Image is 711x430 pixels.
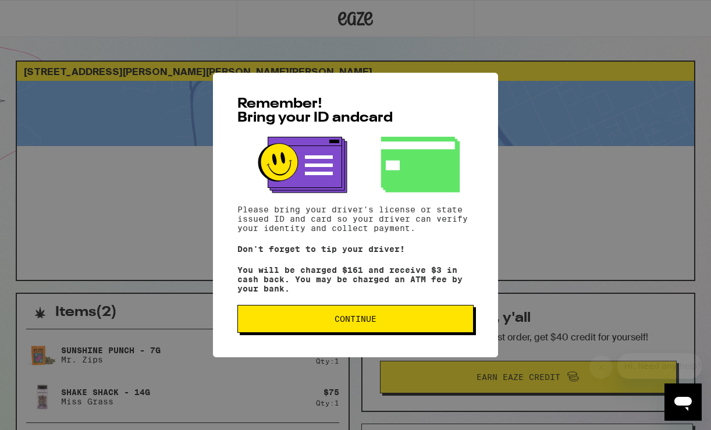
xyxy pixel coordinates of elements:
span: Continue [335,315,376,323]
iframe: Button to launch messaging window [664,383,702,421]
iframe: Message from company [617,353,702,379]
p: Don't forget to tip your driver! [237,244,474,254]
p: You will be charged $161 and receive $3 in cash back. You may be charged an ATM fee by your bank. [237,265,474,293]
p: Please bring your driver's license or state issued ID and card so your driver can verify your ide... [237,205,474,233]
span: Remember! Bring your ID and card [237,97,393,125]
iframe: Close message [589,356,613,379]
button: Continue [237,305,474,333]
